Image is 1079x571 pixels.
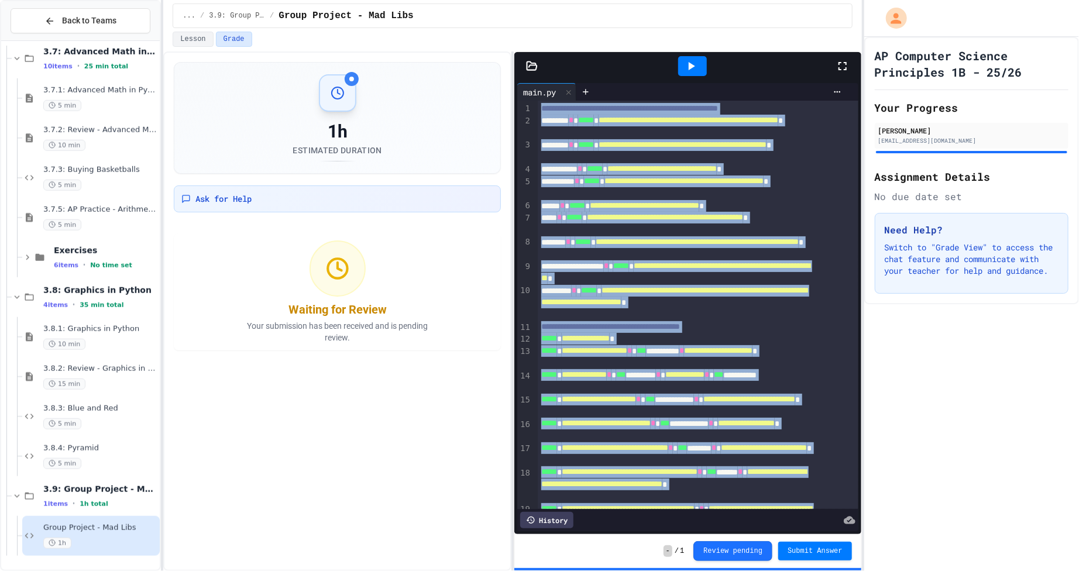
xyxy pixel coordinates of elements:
[83,260,85,270] span: •
[54,245,157,256] span: Exercises
[11,8,150,33] button: Back to Teams
[664,545,672,557] span: -
[77,61,80,71] span: •
[43,538,71,549] span: 1h
[43,484,157,494] span: 3.9: Group Project - Mad Libs
[875,47,1068,80] h1: AP Computer Science Principles 1B - 25/26
[517,200,532,212] div: 6
[517,103,532,115] div: 1
[43,219,81,231] span: 5 min
[173,32,213,47] button: Lesson
[43,404,157,414] span: 3.8.3: Blue and Red
[517,139,532,164] div: 3
[43,205,157,215] span: 3.7.5: AP Practice - Arithmetic Operators
[43,418,81,429] span: 5 min
[885,242,1059,277] p: Switch to "Grade View" to access the chat feature and communicate with your teacher for help and ...
[293,145,382,156] div: Estimated Duration
[517,115,532,140] div: 2
[43,165,157,175] span: 3.7.3: Buying Basketballs
[90,262,132,269] span: No time set
[209,11,265,20] span: 3.9: Group Project - Mad Libs
[517,86,562,98] div: main.py
[517,236,532,261] div: 8
[43,324,157,334] span: 3.8.1: Graphics in Python
[517,176,532,201] div: 5
[517,394,532,419] div: 15
[517,443,532,467] div: 17
[73,499,75,508] span: •
[517,212,532,237] div: 7
[279,9,413,23] span: Group Project - Mad Libs
[288,301,387,318] div: Waiting for Review
[73,300,75,309] span: •
[62,15,116,27] span: Back to Teams
[43,301,68,309] span: 4 items
[874,5,910,32] div: My Account
[517,261,532,285] div: 9
[517,322,532,334] div: 11
[875,168,1068,185] h2: Assignment Details
[517,346,532,370] div: 13
[232,320,443,343] p: Your submission has been received and is pending review.
[517,504,532,540] div: 19
[80,500,108,508] span: 1h total
[520,512,573,528] div: History
[293,121,382,142] div: 1h
[43,364,157,374] span: 3.8.2: Review - Graphics in Python
[43,339,85,350] span: 10 min
[43,379,85,390] span: 15 min
[183,11,195,20] span: ...
[517,419,532,443] div: 16
[43,458,81,469] span: 5 min
[43,443,157,453] span: 3.8.4: Pyramid
[693,541,772,561] button: Review pending
[43,180,81,191] span: 5 min
[878,125,1065,136] div: [PERSON_NAME]
[43,140,85,151] span: 10 min
[517,83,576,101] div: main.py
[517,333,532,346] div: 12
[43,500,68,508] span: 1 items
[788,546,843,556] span: Submit Answer
[43,125,157,135] span: 3.7.2: Review - Advanced Math in Python
[84,63,128,70] span: 25 min total
[675,546,679,556] span: /
[54,262,78,269] span: 6 items
[878,136,1065,145] div: [EMAIL_ADDRESS][DOMAIN_NAME]
[778,542,852,560] button: Submit Answer
[270,11,274,20] span: /
[195,193,252,205] span: Ask for Help
[43,523,157,533] span: Group Project - Mad Libs
[517,370,532,395] div: 14
[517,164,532,176] div: 4
[875,99,1068,116] h2: Your Progress
[80,301,123,309] span: 35 min total
[885,223,1059,237] h3: Need Help?
[216,32,252,47] button: Grade
[875,190,1068,204] div: No due date set
[43,63,73,70] span: 10 items
[43,46,157,57] span: 3.7: Advanced Math in Python
[517,285,532,321] div: 10
[43,100,81,111] span: 5 min
[517,467,532,504] div: 18
[200,11,204,20] span: /
[43,285,157,295] span: 3.8: Graphics in Python
[43,85,157,95] span: 3.7.1: Advanced Math in Python
[680,546,684,556] span: 1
